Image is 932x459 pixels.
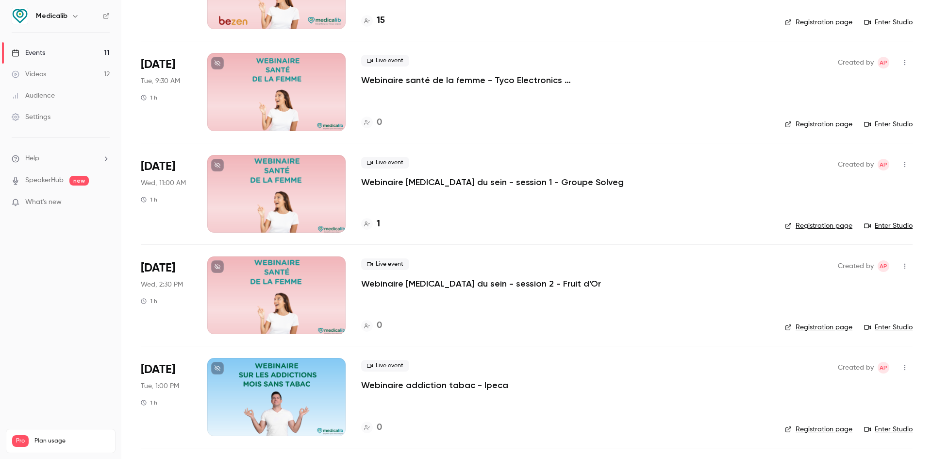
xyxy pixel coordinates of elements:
h4: 1 [377,218,380,231]
span: AP [880,57,887,68]
span: [DATE] [141,260,175,276]
span: What's new [25,197,62,207]
a: Enter Studio [864,323,913,332]
div: 1 h [141,196,157,204]
div: Oct 14 Tue, 9:30 AM (Europe/Paris) [141,53,192,131]
span: Live event [361,55,409,67]
span: Alice Plauch [878,260,889,272]
span: Created by [838,57,874,68]
a: 0 [361,421,382,434]
span: [DATE] [141,57,175,72]
span: AP [880,362,887,374]
span: Created by [838,159,874,170]
h6: Medicalib [36,11,67,21]
div: Settings [12,112,50,122]
img: Medicalib [12,8,28,24]
a: Registration page [785,221,852,231]
div: Oct 15 Wed, 11:00 AM (Europe/Paris) [141,155,192,233]
span: Created by [838,362,874,374]
div: Videos [12,69,46,79]
a: Webinaire santé de la femme - Tyco Electronics [GEOGRAPHIC_DATA] [361,74,652,86]
span: Pro [12,435,29,447]
a: 0 [361,116,382,129]
span: Plan usage [34,437,109,445]
a: Webinaire [MEDICAL_DATA] du sein - session 2 - Fruit d'Or [361,278,601,289]
span: Tue, 9:30 AM [141,76,180,86]
span: Help [25,153,39,164]
div: 1 h [141,94,157,102]
span: Live event [361,258,409,270]
div: Nov 4 Tue, 1:00 PM (Europe/Paris) [141,358,192,436]
li: help-dropdown-opener [12,153,110,164]
span: AP [880,159,887,170]
a: 15 [361,14,385,27]
span: [DATE] [141,362,175,377]
a: Registration page [785,323,852,332]
div: 1 h [141,297,157,305]
a: Enter Studio [864,425,913,434]
div: Oct 15 Wed, 2:30 PM (Europe/Paris) [141,256,192,334]
span: Wed, 11:00 AM [141,178,186,188]
h4: 0 [377,421,382,434]
span: AP [880,260,887,272]
span: Alice Plauch [878,57,889,68]
h4: 0 [377,116,382,129]
div: Events [12,48,45,58]
span: Live event [361,157,409,169]
h4: 15 [377,14,385,27]
a: Enter Studio [864,221,913,231]
a: Webinaire addiction tabac - Ipeca [361,379,508,391]
a: 0 [361,319,382,332]
span: Tue, 1:00 PM [141,381,179,391]
a: 1 [361,218,380,231]
iframe: Noticeable Trigger [98,198,110,207]
div: 1 h [141,399,157,407]
a: SpeakerHub [25,175,64,186]
a: Webinaire [MEDICAL_DATA] du sein - session 1 - Groupe Solveg [361,176,624,188]
a: Enter Studio [864,17,913,27]
span: Created by [838,260,874,272]
span: Wed, 2:30 PM [141,280,183,289]
a: Registration page [785,425,852,434]
h4: 0 [377,319,382,332]
span: [DATE] [141,159,175,174]
span: Live event [361,360,409,372]
span: new [69,176,89,186]
a: Enter Studio [864,119,913,129]
span: Alice Plauch [878,159,889,170]
div: Audience [12,91,55,101]
span: Alice Plauch [878,362,889,374]
a: Registration page [785,119,852,129]
a: Registration page [785,17,852,27]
